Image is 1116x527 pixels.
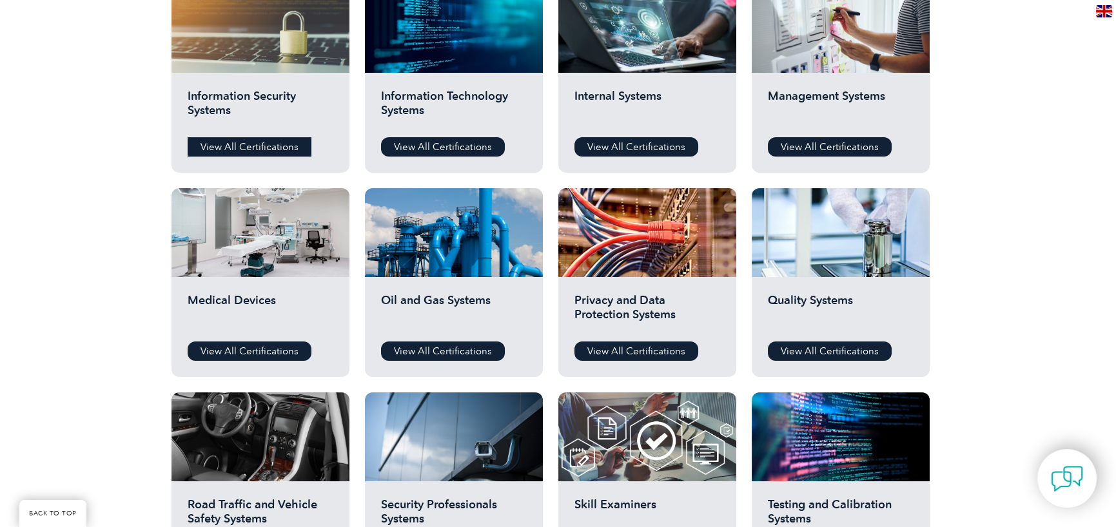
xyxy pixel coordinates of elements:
img: en [1096,5,1112,17]
a: BACK TO TOP [19,500,86,527]
h2: Oil and Gas Systems [381,293,527,332]
h2: Information Technology Systems [381,89,527,128]
h2: Management Systems [768,89,914,128]
a: View All Certifications [574,341,698,361]
a: View All Certifications [188,137,311,157]
a: View All Certifications [381,137,505,157]
a: View All Certifications [381,341,505,361]
h2: Privacy and Data Protection Systems [574,293,720,332]
h2: Internal Systems [574,89,720,128]
a: View All Certifications [768,341,892,361]
h2: Medical Devices [188,293,333,332]
a: View All Certifications [188,341,311,361]
img: contact-chat.png [1051,463,1083,495]
a: View All Certifications [574,137,698,157]
h2: Information Security Systems [188,89,333,128]
h2: Quality Systems [768,293,914,332]
a: View All Certifications [768,137,892,157]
